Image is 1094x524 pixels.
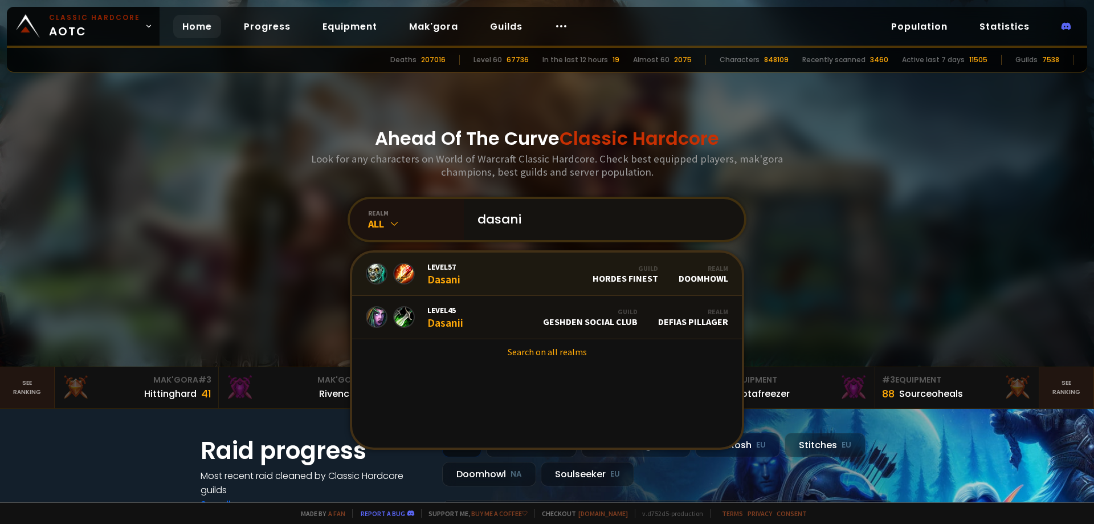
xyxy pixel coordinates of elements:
[427,305,463,315] span: Level 45
[613,55,619,65] div: 19
[785,433,866,457] div: Stitches
[593,264,658,273] div: Guild
[352,296,742,339] a: Level45DasaniiGuildGeshden Social ClubRealmDefias Pillager
[543,307,638,316] div: Guild
[201,469,428,497] h4: Most recent raid cleaned by Classic Hardcore guilds
[400,15,467,38] a: Mak'gora
[352,253,742,296] a: Level57DasaniGuildHordes FinestRealmDoomhowl
[870,55,888,65] div: 3460
[294,509,345,518] span: Made by
[427,262,460,272] span: Level 57
[55,367,219,408] a: Mak'Gora#3Hittinghard41
[7,7,160,46] a: Classic HardcoreAOTC
[144,387,197,401] div: Hittinghard
[764,55,789,65] div: 848109
[235,15,300,38] a: Progress
[633,55,670,65] div: Almost 60
[201,433,428,469] h1: Raid progress
[219,367,383,408] a: Mak'Gora#2Rivench100
[679,264,728,273] div: Realm
[593,264,658,284] div: Hordes Finest
[543,307,638,327] div: Geshden Social Club
[882,374,895,385] span: # 3
[635,509,703,518] span: v. d752d5 - production
[969,55,987,65] div: 11505
[427,262,460,286] div: Dasani
[882,15,957,38] a: Population
[307,152,787,178] h3: Look for any characters on World of Warcraft Classic Hardcore. Check best equipped players, mak'g...
[313,15,386,38] a: Equipment
[368,217,464,230] div: All
[1015,55,1038,65] div: Guilds
[427,305,463,330] div: Dasanii
[198,374,211,385] span: # 3
[421,509,528,518] span: Support me,
[875,367,1039,408] a: #3Equipment88Sourceoheals
[882,386,895,401] div: 88
[882,374,1032,386] div: Equipment
[201,498,275,511] a: See all progress
[695,433,780,457] div: Nek'Rosh
[722,509,743,518] a: Terms
[368,209,464,217] div: realm
[375,125,719,152] h1: Ahead Of The Curve
[352,339,742,364] a: Search on all realms
[748,509,772,518] a: Privacy
[49,13,140,23] small: Classic Hardcore
[319,387,355,401] div: Rivench
[899,387,963,401] div: Sourceoheals
[842,440,851,451] small: EU
[902,55,965,65] div: Active last 7 days
[62,374,211,386] div: Mak'Gora
[802,55,866,65] div: Recently scanned
[658,307,728,327] div: Defias Pillager
[610,469,620,480] small: EU
[511,469,522,480] small: NA
[542,55,608,65] div: In the last 12 hours
[421,55,446,65] div: 207016
[1042,55,1059,65] div: 7538
[679,264,728,284] div: Doomhowl
[390,55,417,65] div: Deaths
[711,367,875,408] a: #2Equipment88Notafreezer
[49,13,140,40] span: AOTC
[226,374,375,386] div: Mak'Gora
[658,307,728,316] div: Realm
[674,55,692,65] div: 2075
[560,125,719,151] span: Classic Hardcore
[718,374,868,386] div: Equipment
[471,509,528,518] a: Buy me a coffee
[1039,367,1094,408] a: Seeranking
[970,15,1039,38] a: Statistics
[173,15,221,38] a: Home
[541,462,634,486] div: Soulseeker
[534,509,628,518] span: Checkout
[361,509,405,518] a: Report a bug
[473,55,502,65] div: Level 60
[720,55,760,65] div: Characters
[442,462,536,486] div: Doomhowl
[777,509,807,518] a: Consent
[471,199,730,240] input: Search a character...
[481,15,532,38] a: Guilds
[507,55,529,65] div: 67736
[578,509,628,518] a: [DOMAIN_NAME]
[735,387,790,401] div: Notafreezer
[328,509,345,518] a: a fan
[756,440,766,451] small: EU
[201,386,211,401] div: 41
